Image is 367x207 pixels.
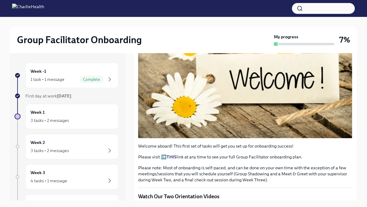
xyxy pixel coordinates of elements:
h6: Week 4 [31,199,45,206]
div: 4 tasks • 1 message [31,178,67,184]
button: Zoom image [138,10,352,138]
h6: Week 1 [31,109,45,116]
strong: My progress [274,34,298,40]
h3: 7% [339,34,350,45]
div: 3 tasks • 2 messages [31,148,69,154]
p: Watch Our Two Orientation Videos [138,193,352,200]
p: Please note: Most of onboarding is self-paced, and can be done on your own time with the exceptio... [138,165,352,183]
h6: Week 2 [31,139,45,146]
img: CharlieHealth [12,4,44,13]
p: Welcome aboard! This first set of tasks will get you set up for onboarding success! [138,143,352,149]
h6: Week -1 [31,68,46,75]
div: 1 task • 1 message [31,76,64,82]
a: Week -11 task • 1 messageComplete [15,63,119,88]
a: THIS [167,154,177,160]
div: 3 tasks • 2 messages [31,117,69,123]
h6: Week 3 [31,169,45,176]
p: Please visit ➡️ link at any time to see your full Group Facilitator onboarding plan. [138,154,352,160]
span: First day at work [25,93,71,99]
a: Week 23 tasks • 2 messages [15,134,119,159]
a: First day at work[DATE] [15,93,119,99]
span: Complete [80,77,104,82]
a: Week 34 tasks • 1 message [15,164,119,189]
strong: [DATE] [57,93,71,99]
h2: Group Facilitator Onboarding [17,34,142,46]
a: Week 13 tasks • 2 messages [15,104,119,129]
